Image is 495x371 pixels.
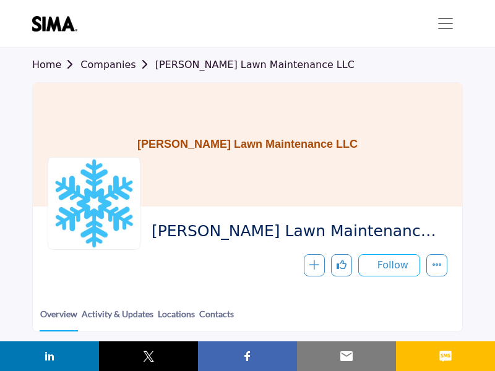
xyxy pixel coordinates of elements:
a: [PERSON_NAME] Lawn Maintenance LLC [155,59,355,70]
img: email sharing button [339,349,354,364]
button: Follow [358,254,420,276]
a: Locations [157,307,196,330]
a: Activity & Updates [81,307,154,330]
a: Overview [40,307,78,331]
a: Home [32,59,80,70]
img: twitter sharing button [141,349,156,364]
h1: [PERSON_NAME] Lawn Maintenance LLC [137,83,358,207]
button: Toggle navigation [428,11,463,36]
img: linkedin sharing button [42,349,57,364]
img: sms sharing button [438,349,453,364]
button: More details [426,254,447,276]
img: site Logo [32,16,84,32]
button: Like [331,254,352,276]
span: Yager Lawn Maintenance LLC [152,221,438,242]
img: facebook sharing button [240,349,255,364]
a: Contacts [199,307,235,330]
a: Companies [80,59,155,70]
